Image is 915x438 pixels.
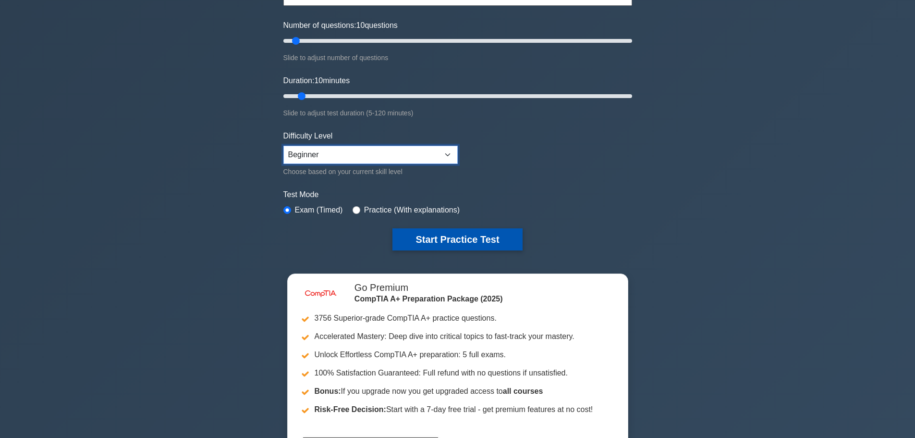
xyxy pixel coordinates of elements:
[283,107,632,119] div: Slide to adjust test duration (5-120 minutes)
[314,76,323,85] span: 10
[392,228,522,250] button: Start Practice Test
[364,204,460,216] label: Practice (With explanations)
[283,52,632,63] div: Slide to adjust number of questions
[283,166,458,177] div: Choose based on your current skill level
[295,204,343,216] label: Exam (Timed)
[283,130,333,142] label: Difficulty Level
[356,21,365,29] span: 10
[283,75,350,87] label: Duration: minutes
[283,20,398,31] label: Number of questions: questions
[283,189,632,200] label: Test Mode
